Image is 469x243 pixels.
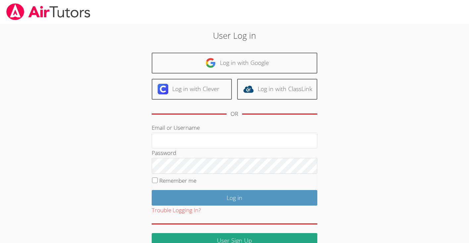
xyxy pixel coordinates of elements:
img: airtutors_banner-c4298cdbf04f3fff15de1276eac7730deb9818008684d7c2e4769d2f7ddbe033.png [6,3,91,20]
label: Email or Username [152,124,200,131]
a: Log in with Clever [152,79,232,100]
div: OR [231,109,238,119]
a: Log in with Google [152,53,317,73]
label: Remember me [159,177,196,184]
button: Trouble Logging In? [152,206,201,215]
h2: User Log in [108,29,361,42]
label: Password [152,149,176,157]
input: Log in [152,190,317,206]
img: google-logo-50288ca7cdecda66e5e0955fdab243c47b7ad437acaf1139b6f446037453330a.svg [205,58,216,68]
img: clever-logo-6eab21bc6e7a338710f1a6ff85c0baf02591cd810cc4098c63d3a4b26e2feb20.svg [158,84,168,94]
img: classlink-logo-d6bb404cc1216ec64c9a2012d9dc4662098be43eaf13dc465df04b49fa7ab582.svg [243,84,254,94]
a: Log in with ClassLink [237,79,317,100]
